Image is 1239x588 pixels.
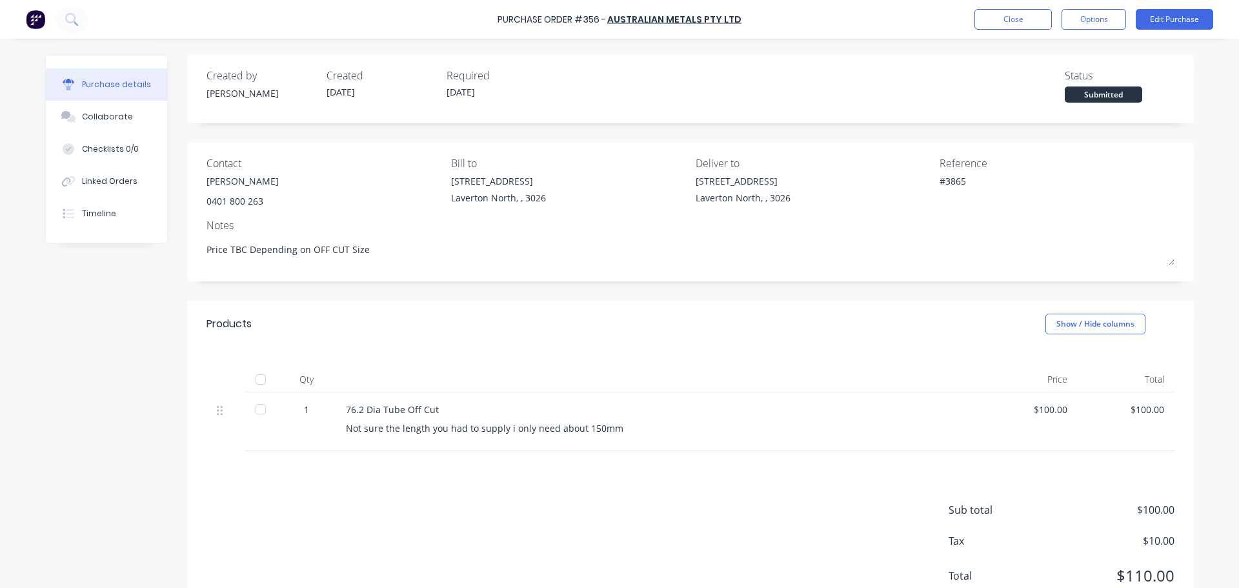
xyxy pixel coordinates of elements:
[949,568,1045,583] span: Total
[46,68,167,101] button: Purchase details
[451,156,686,171] div: Bill to
[46,101,167,133] button: Collaborate
[974,9,1052,30] button: Close
[206,316,252,332] div: Products
[346,403,971,416] div: 76.2 Dia Tube Off Cut
[1045,314,1145,334] button: Show / Hide columns
[82,208,116,219] div: Timeline
[82,176,137,187] div: Linked Orders
[696,156,931,171] div: Deliver to
[46,165,167,198] button: Linked Orders
[346,421,971,435] div: Not sure the length you had to supply i only need about 150mm
[607,13,741,26] a: Australian Metals Pty Ltd
[696,191,791,205] div: Laverton North, , 3026
[451,191,546,205] div: Laverton North, , 3026
[1045,533,1174,549] span: $10.00
[327,68,436,83] div: Created
[1062,9,1126,30] button: Options
[1065,86,1142,103] div: Submitted
[451,174,546,188] div: [STREET_ADDRESS]
[940,156,1174,171] div: Reference
[1088,403,1164,416] div: $100.00
[288,403,325,416] div: 1
[206,174,279,188] div: [PERSON_NAME]
[82,111,133,123] div: Collaborate
[991,403,1067,416] div: $100.00
[206,236,1174,265] textarea: Price TBC Depending on OFF CUT Size
[26,10,45,29] img: Factory
[981,367,1078,392] div: Price
[206,218,1174,233] div: Notes
[206,156,441,171] div: Contact
[447,68,556,83] div: Required
[1065,68,1174,83] div: Status
[940,174,1101,203] textarea: #3865
[277,367,336,392] div: Qty
[1078,367,1174,392] div: Total
[206,194,279,208] div: 0401 800 263
[498,13,606,26] div: Purchase Order #356 -
[46,133,167,165] button: Checklists 0/0
[949,533,1045,549] span: Tax
[82,79,151,90] div: Purchase details
[1045,502,1174,518] span: $100.00
[46,198,167,230] button: Timeline
[1045,564,1174,587] span: $110.00
[1136,9,1213,30] button: Edit Purchase
[206,86,316,100] div: [PERSON_NAME]
[949,502,1045,518] span: Sub total
[82,143,139,155] div: Checklists 0/0
[206,68,316,83] div: Created by
[696,174,791,188] div: [STREET_ADDRESS]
